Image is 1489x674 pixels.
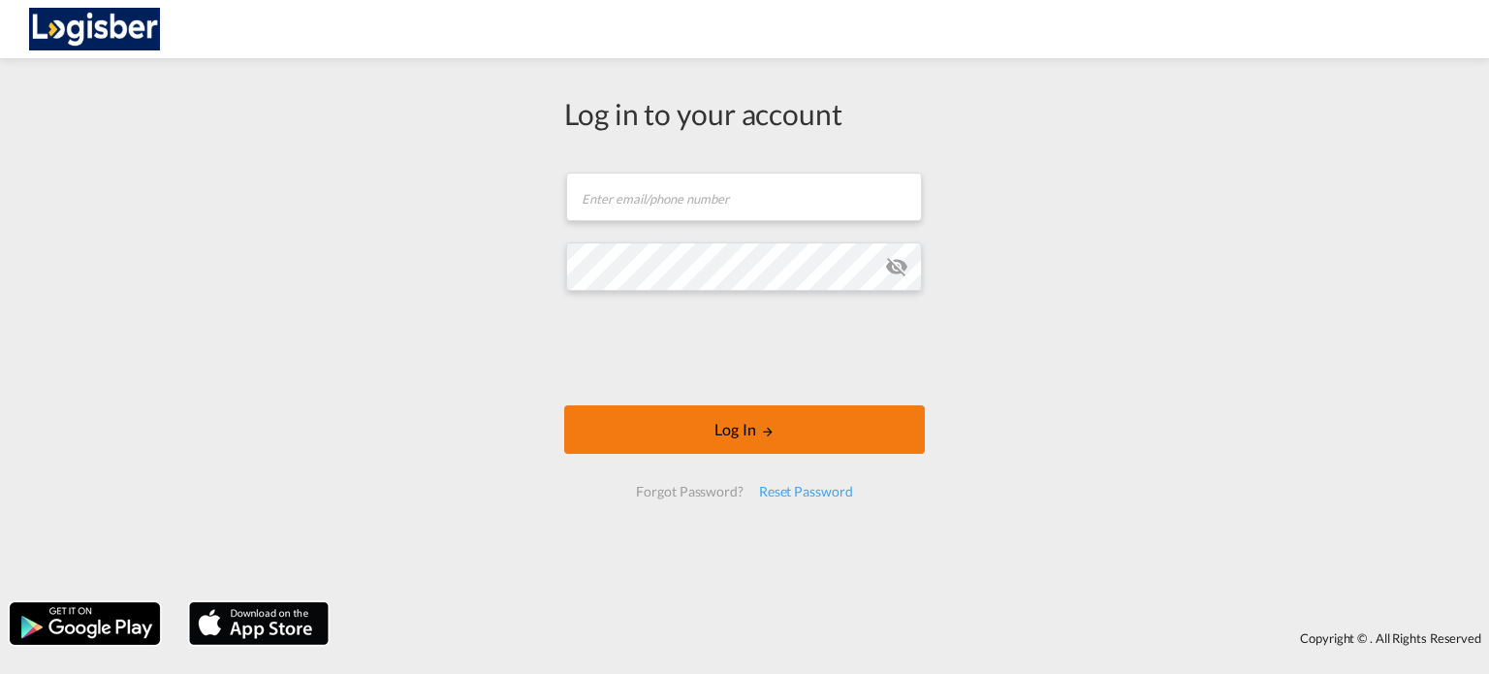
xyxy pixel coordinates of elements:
button: LOGIN [564,405,925,454]
img: apple.png [187,600,331,647]
input: Enter email/phone number [566,173,922,221]
iframe: reCAPTCHA [597,310,892,386]
div: Copyright © . All Rights Reserved [338,622,1489,655]
div: Log in to your account [564,93,925,134]
md-icon: icon-eye-off [885,255,908,278]
img: d7a75e507efd11eebffa5922d020a472.png [29,8,160,51]
div: Reset Password [751,474,861,509]
img: google.png [8,600,162,647]
div: Forgot Password? [628,474,750,509]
